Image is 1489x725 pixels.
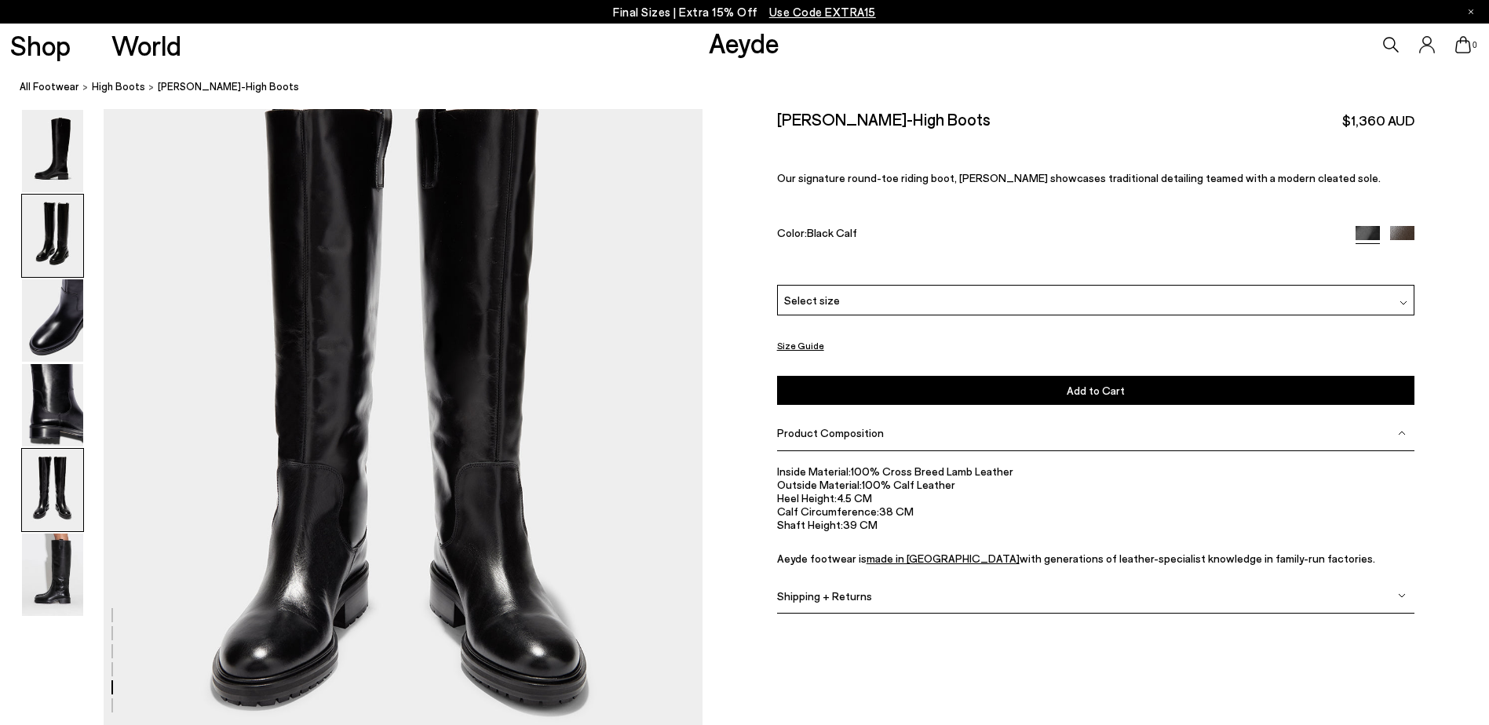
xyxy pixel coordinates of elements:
li: 38 CM [777,505,1415,518]
li: 100% Cross Breed Lamb Leather [777,465,1415,478]
img: svg%3E [1398,428,1406,436]
span: High Boots [92,80,145,93]
li: 39 CM [777,518,1415,531]
li: 4.5 CM [777,491,1415,505]
span: Product Composition [777,426,884,439]
span: Outside Material: [777,478,862,491]
a: Aeyde [709,26,779,59]
h2: [PERSON_NAME]-High Boots [777,109,991,129]
img: svg%3E [1398,592,1406,599]
img: Henry Knee-High Boots - Image 6 [22,534,83,616]
span: Select size [784,292,840,308]
a: High Boots [92,78,145,95]
p: Aeyde footwear is with generations of leather-specialist knowledge in family-run factories. [777,552,1415,565]
span: Navigate to /collections/ss25-final-sizes [769,5,876,19]
span: Heel Height: [777,491,837,505]
button: Size Guide [777,336,824,355]
span: Calf Circumference: [777,505,879,518]
a: Shop [10,31,71,59]
img: Henry Knee-High Boots - Image 3 [22,279,83,362]
img: Henry Knee-High Boots - Image 5 [22,449,83,531]
span: 0 [1471,41,1479,49]
button: Add to Cart [777,376,1415,405]
a: World [111,31,181,59]
p: Final Sizes | Extra 15% Off [613,2,876,22]
span: Shipping + Returns [777,589,872,603]
img: Henry Knee-High Boots - Image 1 [22,110,83,192]
div: Color: [777,226,1335,244]
span: Add to Cart [1067,384,1125,397]
li: 100% Calf Leather [777,478,1415,491]
span: $1,360 AUD [1342,111,1414,130]
span: Inside Material: [777,465,851,478]
span: Black Calf [807,226,857,239]
img: Henry Knee-High Boots - Image 2 [22,195,83,277]
a: All Footwear [20,78,79,95]
span: Shaft Height: [777,518,843,531]
a: 0 [1455,36,1471,53]
span: [PERSON_NAME]-High Boots [158,78,299,95]
img: Henry Knee-High Boots - Image 4 [22,364,83,446]
p: Our signature round-toe riding boot, [PERSON_NAME] showcases traditional detailing teamed with a ... [777,171,1415,184]
img: svg%3E [1400,299,1407,307]
a: made in [GEOGRAPHIC_DATA] [867,552,1020,565]
nav: breadcrumb [20,66,1489,109]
